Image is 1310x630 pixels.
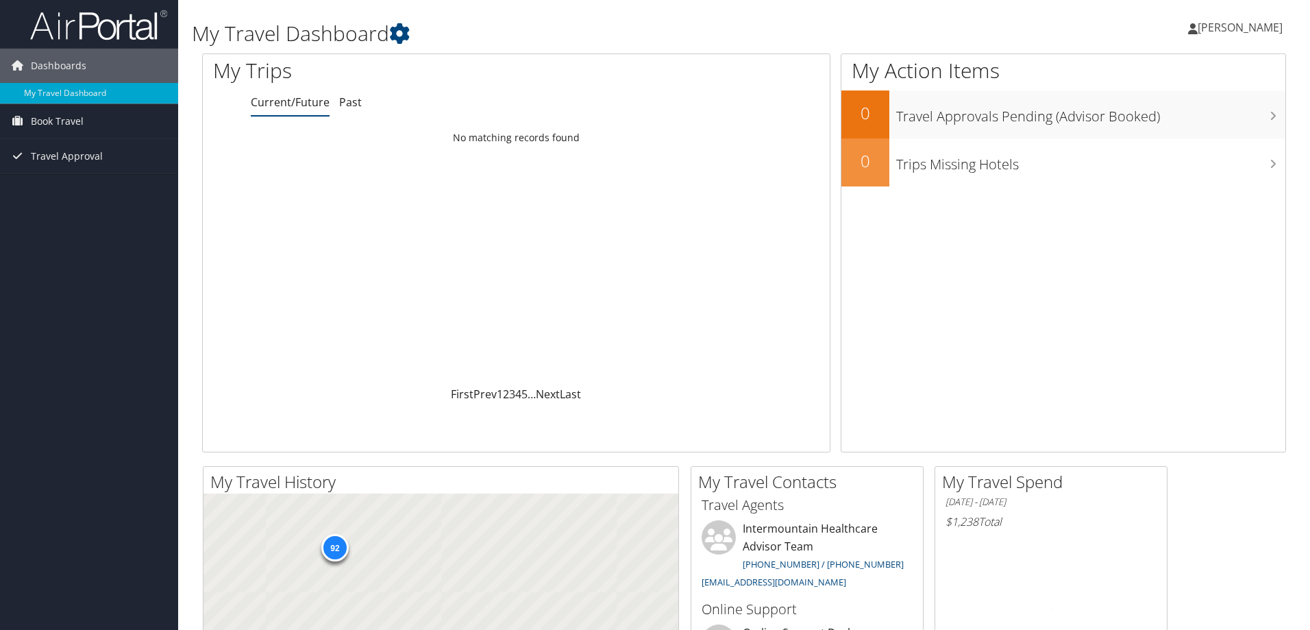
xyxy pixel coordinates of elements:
[30,9,167,41] img: airportal-logo.png
[896,100,1285,126] h3: Travel Approvals Pending (Advisor Booked)
[702,600,913,619] h3: Online Support
[946,496,1157,509] h6: [DATE] - [DATE]
[528,387,536,402] span: …
[339,95,362,110] a: Past
[497,387,503,402] a: 1
[702,496,913,515] h3: Travel Agents
[31,49,86,83] span: Dashboards
[321,534,348,561] div: 92
[210,470,678,494] h2: My Travel History
[695,520,919,594] li: Intermountain Healthcare Advisor Team
[251,95,330,110] a: Current/Future
[213,56,558,85] h1: My Trips
[702,576,846,588] a: [EMAIL_ADDRESS][DOMAIN_NAME]
[841,101,889,125] h2: 0
[560,387,581,402] a: Last
[473,387,497,402] a: Prev
[509,387,515,402] a: 3
[1188,7,1296,48] a: [PERSON_NAME]
[942,470,1167,494] h2: My Travel Spend
[698,470,923,494] h2: My Travel Contacts
[203,125,830,150] td: No matching records found
[521,387,528,402] a: 5
[31,104,84,138] span: Book Travel
[946,514,978,529] span: $1,238
[503,387,509,402] a: 2
[946,514,1157,529] h6: Total
[536,387,560,402] a: Next
[841,90,1285,138] a: 0Travel Approvals Pending (Advisor Booked)
[1198,20,1283,35] span: [PERSON_NAME]
[192,19,928,48] h1: My Travel Dashboard
[841,149,889,173] h2: 0
[841,56,1285,85] h1: My Action Items
[451,387,473,402] a: First
[896,148,1285,174] h3: Trips Missing Hotels
[841,138,1285,186] a: 0Trips Missing Hotels
[515,387,521,402] a: 4
[743,558,904,570] a: [PHONE_NUMBER] / [PHONE_NUMBER]
[31,139,103,173] span: Travel Approval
